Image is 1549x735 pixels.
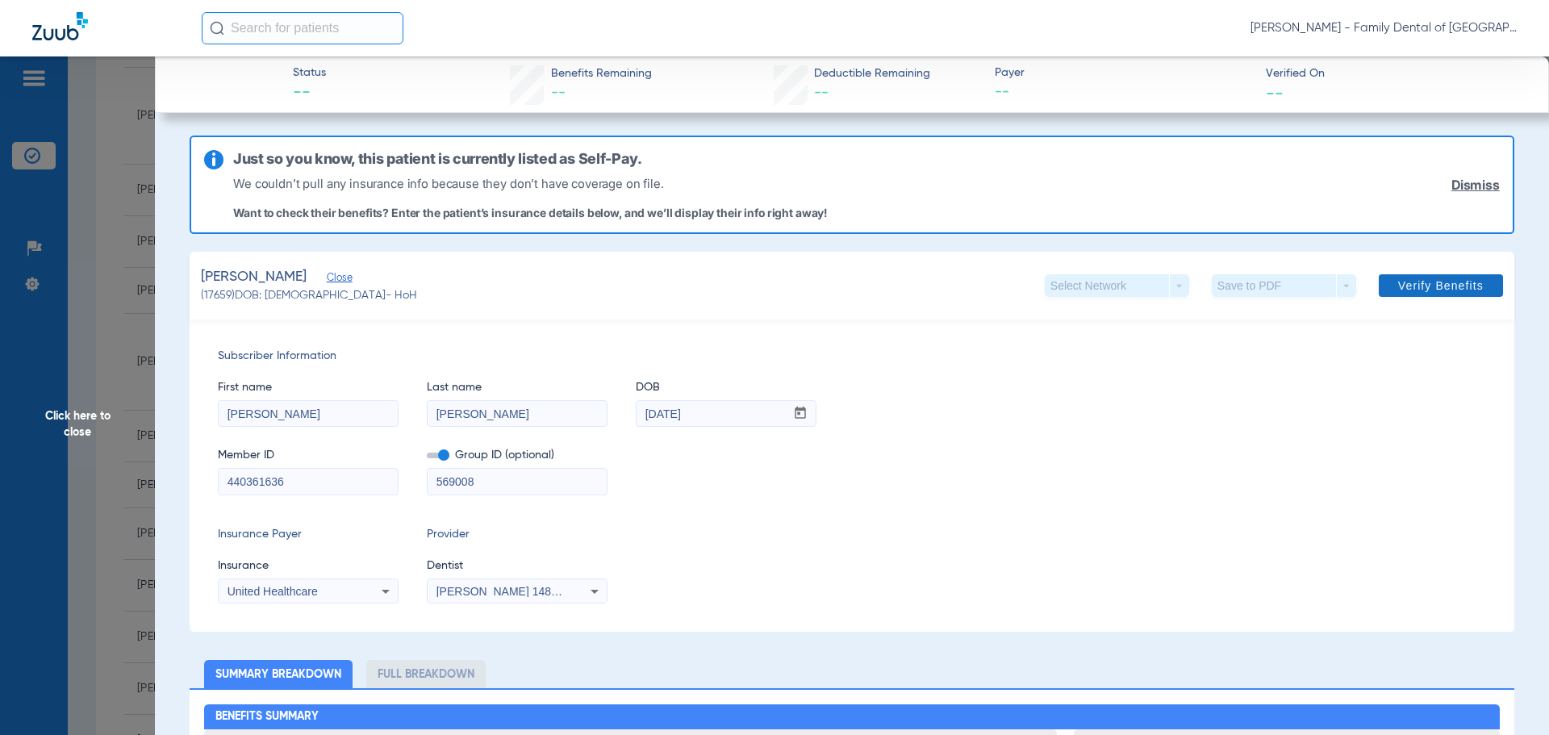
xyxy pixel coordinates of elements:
span: Subscriber Information [218,348,1486,365]
span: -- [551,86,566,100]
img: Search Icon [210,21,224,35]
h6: Just so you know, this patient is currently listed as Self-Pay. [233,150,641,168]
span: -- [293,82,326,105]
img: Zuub Logo [32,12,88,40]
span: Provider [427,526,607,543]
a: Dismiss [1451,177,1500,193]
button: Verify Benefits [1379,274,1503,297]
p: We couldn’t pull any insurance info because they don’t have coverage on file. [233,174,827,193]
span: [PERSON_NAME] - Family Dental of [GEOGRAPHIC_DATA] [1250,20,1517,36]
span: Last name [427,379,607,396]
span: Status [293,65,326,81]
input: Search for patients [202,12,403,44]
span: Dentist [427,558,607,574]
span: Verify Benefits [1398,279,1484,292]
span: -- [814,86,829,100]
li: Summary Breakdown [204,660,353,688]
img: info-icon [204,150,223,169]
span: United Healthcare [228,585,318,598]
span: [PERSON_NAME] [201,267,307,287]
span: DOB [636,379,816,396]
span: Member ID [218,447,399,464]
span: -- [1266,84,1284,101]
span: Group ID (optional) [427,447,607,464]
span: -- [995,82,1252,102]
span: Deductible Remaining [814,65,930,82]
h2: Benefits Summary [204,704,1501,730]
button: Open calendar [785,401,816,427]
span: (17659) DOB: [DEMOGRAPHIC_DATA] - HoH [201,287,417,304]
span: [PERSON_NAME] 1487882031 [436,585,595,598]
li: Full Breakdown [366,660,486,688]
span: Insurance [218,558,399,574]
span: Insurance Payer [218,526,399,543]
span: Close [327,272,341,287]
p: Want to check their benefits? Enter the patient’s insurance details below, and we’ll display thei... [233,206,827,219]
span: Benefits Remaining [551,65,652,82]
span: Verified On [1266,65,1523,82]
span: First name [218,379,399,396]
span: Payer [995,65,1252,81]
